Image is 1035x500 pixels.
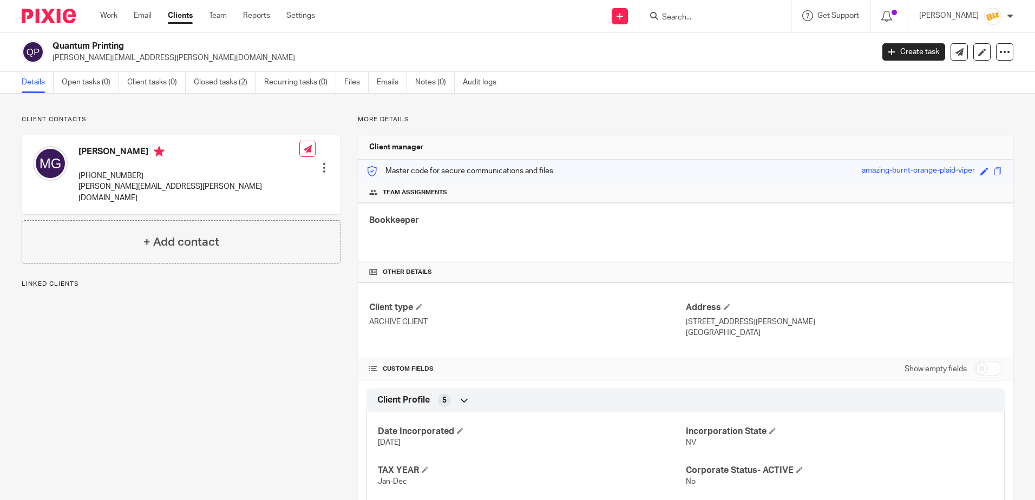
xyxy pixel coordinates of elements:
[127,72,186,93] a: Client tasks (0)
[378,426,685,437] h4: Date Incorporated
[264,72,336,93] a: Recurring tasks (0)
[686,478,696,485] span: No
[22,9,76,23] img: Pixie
[378,439,401,446] span: [DATE]
[383,188,447,197] span: Team assignments
[951,43,968,61] a: Send new email
[22,115,341,124] p: Client contacts
[973,43,991,61] a: Edit client
[661,13,758,23] input: Search
[369,302,685,313] h4: Client type
[817,12,859,19] span: Get Support
[686,439,696,446] span: NV
[209,10,227,21] a: Team
[358,115,1013,124] p: More details
[724,304,730,310] span: Edit Address
[378,465,685,476] h4: TAX YEAR
[78,181,299,203] p: [PERSON_NAME][EMAIL_ADDRESS][PERSON_NAME][DOMAIN_NAME]
[415,72,455,93] a: Notes (0)
[366,166,553,176] p: Master code for secure communications and files
[369,317,685,327] p: ARCHIVE CLIENT
[134,10,152,21] a: Email
[905,364,967,374] label: Show empty fields
[862,165,975,177] div: amazing-burnt-orange-plaid-viper
[369,216,419,225] span: Bookkeeper
[686,317,1002,327] p: [STREET_ADDRESS][PERSON_NAME]
[882,43,945,61] a: Create task
[984,8,1001,25] img: siteIcon.png
[62,72,119,93] a: Open tasks (0)
[22,72,54,93] a: Details
[154,146,165,157] i: Primary
[383,268,432,277] span: Other details
[194,72,256,93] a: Closed tasks (2)
[796,466,803,473] span: Edit Corporate Status- ACTIVE
[919,10,979,21] p: [PERSON_NAME]
[168,10,193,21] a: Clients
[344,72,369,93] a: Files
[980,167,988,175] span: Edit code
[286,10,315,21] a: Settings
[53,41,703,52] h2: Quantum Printing
[22,41,44,63] img: svg%3E
[377,394,430,406] span: Client Profile
[442,395,447,406] span: 5
[143,234,219,251] h4: + Add contact
[686,327,1002,338] p: [GEOGRAPHIC_DATA]
[377,72,407,93] a: Emails
[33,146,68,181] img: svg%3E
[994,167,1002,175] span: Copy to clipboard
[22,280,341,288] p: Linked clients
[422,466,428,473] span: Edit TAX YEAR
[78,170,299,181] p: [PHONE_NUMBER]
[378,478,407,485] span: Jan-Dec
[686,426,993,437] h4: Incorporation State
[463,72,505,93] a: Audit logs
[100,10,117,21] a: Work
[369,365,685,373] h4: CUSTOM FIELDS
[457,427,463,434] span: Edit Date Incorporated
[243,10,270,21] a: Reports
[769,427,776,434] span: Edit Incorporation State
[78,146,299,160] h4: [PERSON_NAME]
[686,302,1002,313] h4: Address
[686,465,993,476] h4: Corporate Status- ACTIVE
[53,52,866,63] p: [PERSON_NAME][EMAIL_ADDRESS][PERSON_NAME][DOMAIN_NAME]
[369,142,424,153] h3: Client manager
[416,304,422,310] span: Change Client type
